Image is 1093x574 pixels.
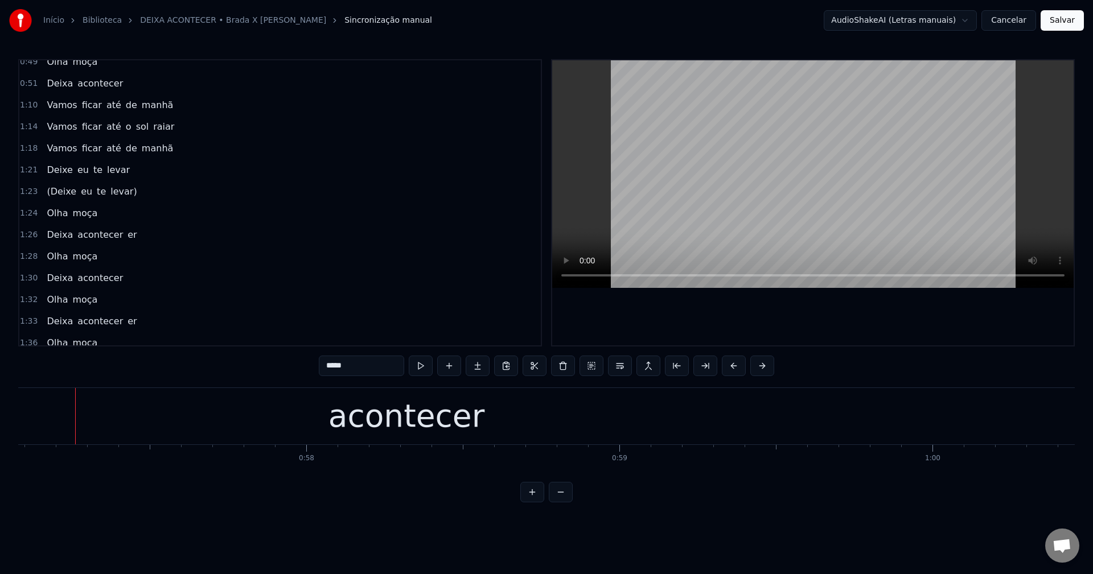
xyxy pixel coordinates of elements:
span: Vamos [46,142,78,155]
span: te [92,163,104,176]
span: moça [71,250,98,263]
span: Olha [46,293,69,306]
a: Início [43,15,64,26]
span: Deixa [46,77,74,90]
span: 1:32 [20,294,38,305]
span: Deixa [46,315,74,328]
img: youka [9,9,32,32]
nav: breadcrumb [43,15,432,26]
span: até [105,98,122,112]
span: moça [71,336,98,349]
span: Sincronização manual [344,15,432,26]
span: 1:23 [20,186,38,197]
span: Vamos [46,120,78,133]
span: manhã [141,98,174,112]
span: 1:24 [20,208,38,219]
span: 1:21 [20,164,38,176]
div: acontecer [328,393,485,440]
span: 1:26 [20,229,38,241]
span: 0:51 [20,78,38,89]
span: eu [76,163,90,176]
span: te [96,185,107,198]
span: Olha [46,250,69,263]
span: o [125,120,133,133]
span: Deixa [46,228,74,241]
div: 0:59 [612,454,627,463]
span: levar [106,163,131,176]
button: Cancelar [981,10,1036,31]
span: Deixe [46,163,73,176]
span: er [126,315,138,328]
span: 1:18 [20,143,38,154]
span: 1:36 [20,337,38,349]
span: de [125,142,138,155]
span: Olha [46,55,69,68]
span: ficar [81,142,103,155]
a: Open chat [1045,528,1079,563]
span: acontecer [76,77,124,90]
span: moça [71,55,98,68]
span: manhã [141,142,174,155]
span: (Deixe [46,185,77,198]
button: Salvar [1041,10,1084,31]
span: ficar [81,98,103,112]
span: raiar [152,120,175,133]
span: eu [80,185,93,198]
span: acontecer [76,315,124,328]
a: Biblioteca [83,15,122,26]
span: levar) [109,185,138,198]
span: 0:49 [20,56,38,68]
span: Deixa [46,271,74,284]
span: Olha [46,207,69,220]
span: er [126,228,138,241]
div: 0:58 [299,454,314,463]
span: 1:28 [20,251,38,262]
span: de [125,98,138,112]
span: ficar [81,120,103,133]
span: 1:33 [20,316,38,327]
span: 1:14 [20,121,38,133]
a: DEIXA ACONTECER • Brada X [PERSON_NAME] [140,15,326,26]
span: moça [71,207,98,220]
span: até [105,142,122,155]
span: Vamos [46,98,78,112]
div: 1:00 [925,454,940,463]
span: 1:30 [20,272,38,284]
span: acontecer [76,271,124,284]
span: sol [135,120,150,133]
span: acontecer [76,228,124,241]
span: Olha [46,336,69,349]
span: 1:10 [20,100,38,111]
span: moça [71,293,98,306]
span: até [105,120,122,133]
